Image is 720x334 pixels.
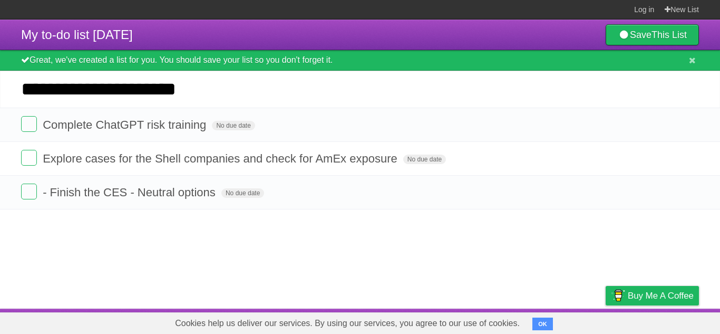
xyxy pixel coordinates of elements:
[532,318,553,330] button: OK
[164,313,530,334] span: Cookies help us deliver our services. By using our services, you agree to our use of cookies.
[592,311,619,331] a: Privacy
[43,186,218,199] span: - Finish the CES - Neutral options
[21,150,37,166] label: Done
[500,311,543,331] a: Developers
[221,188,264,198] span: No due date
[21,116,37,132] label: Done
[628,287,694,305] span: Buy me a coffee
[606,24,699,45] a: SaveThis List
[556,311,579,331] a: Terms
[212,121,255,130] span: No due date
[611,287,625,304] img: Buy me a coffee
[21,27,133,42] span: My to-do list [DATE]
[606,286,699,306] a: Buy me a coffee
[43,152,400,165] span: Explore cases for the Shell companies and check for AmEx exposure
[21,184,37,199] label: Done
[43,118,209,131] span: Complete ChatGPT risk training
[651,30,687,40] b: This List
[403,155,446,164] span: No due date
[633,311,699,331] a: Suggest a feature
[465,311,488,331] a: About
